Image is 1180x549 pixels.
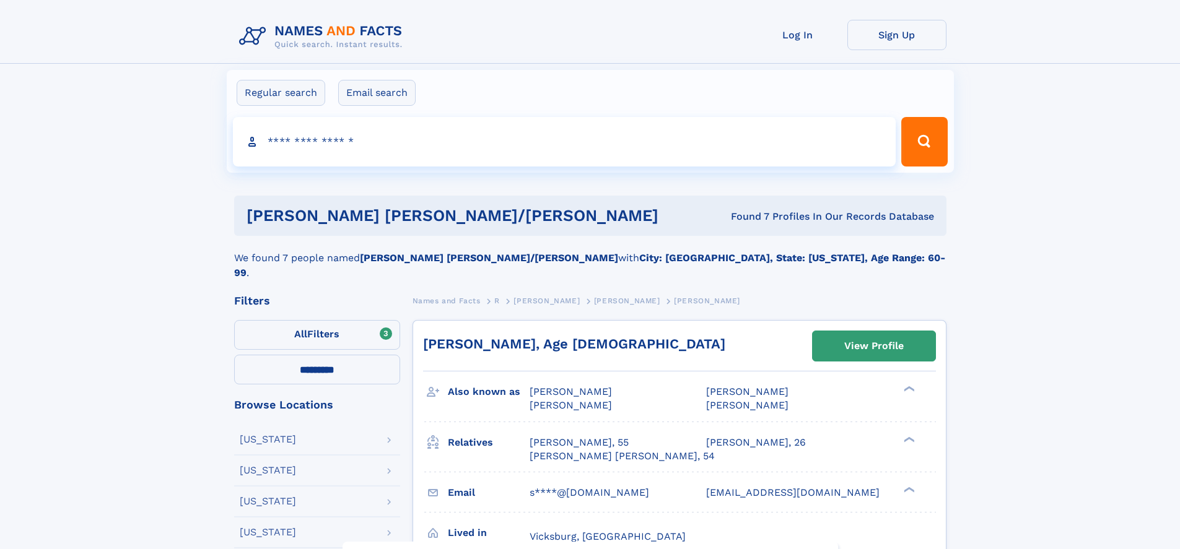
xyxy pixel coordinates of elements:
[240,465,296,475] div: [US_STATE]
[530,449,715,463] a: [PERSON_NAME] [PERSON_NAME], 54
[234,252,945,279] b: City: [GEOGRAPHIC_DATA], State: [US_STATE], Age Range: 60-99
[338,80,416,106] label: Email search
[594,293,660,308] a: [PERSON_NAME]
[448,432,530,453] h3: Relatives
[514,293,580,308] a: [PERSON_NAME]
[247,208,695,223] h1: [PERSON_NAME] [PERSON_NAME]/[PERSON_NAME]
[530,436,629,449] a: [PERSON_NAME], 55
[901,117,947,166] button: Search Button
[240,496,296,506] div: [US_STATE]
[423,336,725,352] a: [PERSON_NAME], Age [DEMOGRAPHIC_DATA]
[514,296,580,305] span: [PERSON_NAME]
[530,386,612,397] span: [PERSON_NAME]
[294,328,307,340] span: All
[233,117,896,166] input: search input
[706,436,806,449] a: [PERSON_NAME], 26
[448,381,530,402] h3: Also known as
[234,295,400,306] div: Filters
[901,385,916,393] div: ❯
[413,293,481,308] a: Names and Facts
[234,20,413,53] img: Logo Names and Facts
[494,293,500,308] a: R
[901,435,916,443] div: ❯
[748,20,847,50] a: Log In
[901,485,916,493] div: ❯
[237,80,325,106] label: Regular search
[448,522,530,543] h3: Lived in
[234,320,400,350] label: Filters
[813,331,935,361] a: View Profile
[240,527,296,537] div: [US_STATE]
[706,399,789,411] span: [PERSON_NAME]
[494,296,500,305] span: R
[594,296,660,305] span: [PERSON_NAME]
[234,236,946,280] div: We found 7 people named with .
[706,486,880,498] span: [EMAIL_ADDRESS][DOMAIN_NAME]
[360,252,618,264] b: [PERSON_NAME] [PERSON_NAME]/[PERSON_NAME]
[234,399,400,410] div: Browse Locations
[530,399,612,411] span: [PERSON_NAME]
[847,20,946,50] a: Sign Up
[240,434,296,444] div: [US_STATE]
[706,386,789,397] span: [PERSON_NAME]
[674,296,740,305] span: [PERSON_NAME]
[694,210,934,223] div: Found 7 Profiles In Our Records Database
[448,482,530,503] h3: Email
[530,530,686,542] span: Vicksburg, [GEOGRAPHIC_DATA]
[844,332,904,360] div: View Profile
